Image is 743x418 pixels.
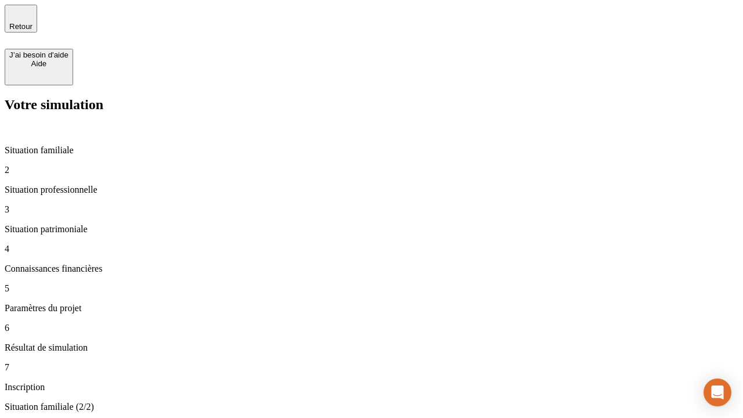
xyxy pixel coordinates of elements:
p: Paramètres du projet [5,303,738,313]
p: 3 [5,204,738,215]
div: Aide [9,59,68,68]
button: Retour [5,5,37,33]
p: 7 [5,362,738,373]
div: J’ai besoin d'aide [9,51,68,59]
p: Situation patrimoniale [5,224,738,235]
div: Open Intercom Messenger [704,379,731,406]
p: Connaissances financières [5,264,738,274]
p: 2 [5,165,738,175]
button: J’ai besoin d'aideAide [5,49,73,85]
p: Résultat de simulation [5,343,738,353]
p: 6 [5,323,738,333]
h2: Votre simulation [5,97,738,113]
p: 4 [5,244,738,254]
p: Situation professionnelle [5,185,738,195]
p: Situation familiale [5,145,738,156]
p: 5 [5,283,738,294]
p: Inscription [5,382,738,392]
span: Retour [9,22,33,31]
p: Situation familiale (2/2) [5,402,738,412]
